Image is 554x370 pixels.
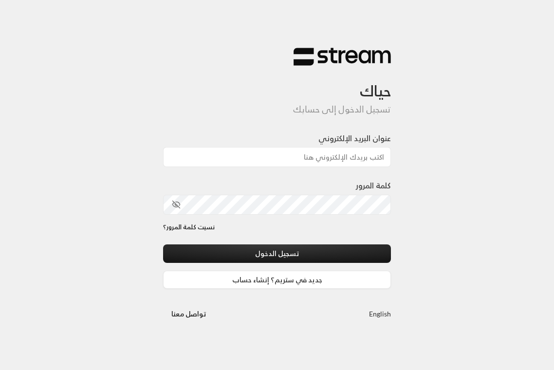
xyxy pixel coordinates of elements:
[163,147,391,167] input: اكتب بريدك الإلكتروني هنا
[318,132,391,144] label: عنوان البريد الإلكتروني
[356,180,391,191] label: كلمة المرور
[163,244,391,262] button: تسجيل الدخول
[369,305,391,323] a: English
[163,271,391,289] a: جديد في ستريم؟ إنشاء حساب
[168,196,185,213] button: toggle password visibility
[163,305,214,323] button: تواصل معنا
[163,104,391,115] h5: تسجيل الدخول إلى حسابك
[294,47,391,66] img: Stream Logo
[163,66,391,100] h3: حياك
[163,308,214,320] a: تواصل معنا
[163,222,215,232] a: نسيت كلمة المرور؟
